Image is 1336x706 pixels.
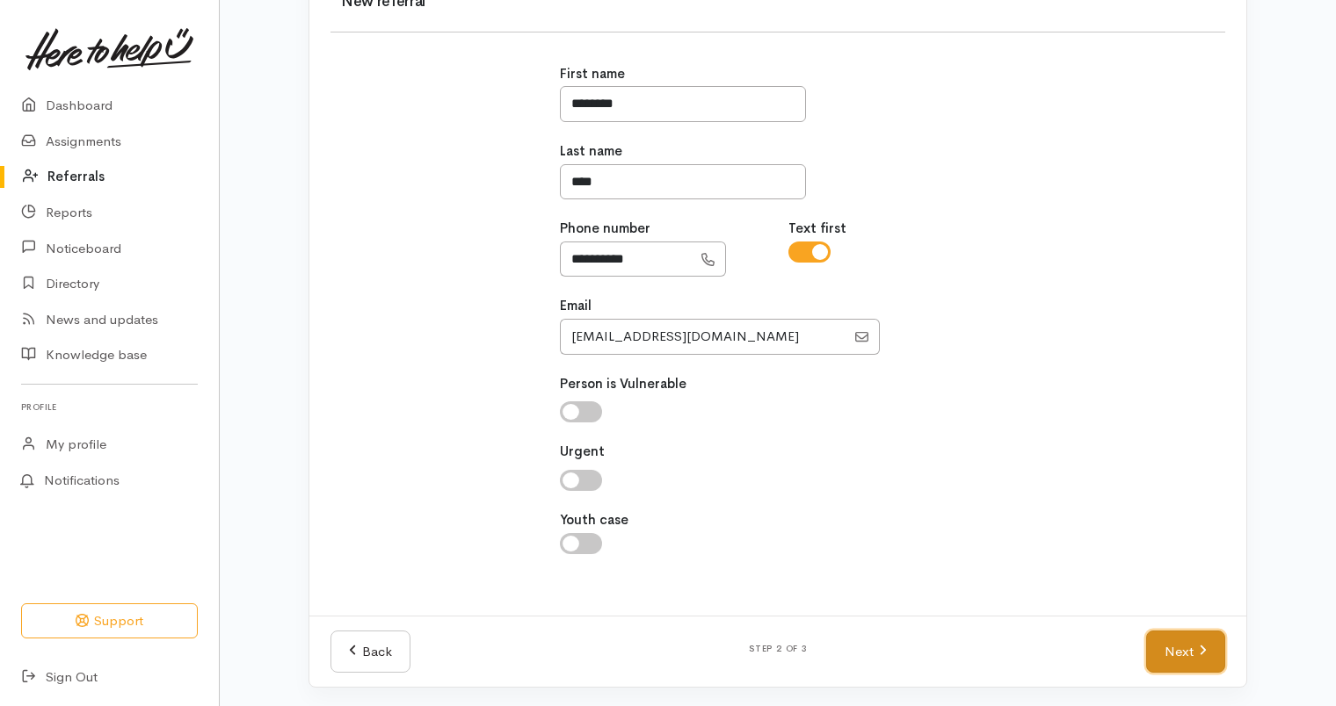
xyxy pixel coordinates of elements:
[1146,630,1225,674] a: Next
[560,442,605,462] label: Urgent
[21,603,198,639] button: Support
[560,296,592,316] label: Email
[560,219,650,239] label: Phone number
[330,630,410,674] a: Back
[560,374,686,394] label: Person is Vulnerable
[432,644,1124,653] h6: Step 2 of 3
[788,219,846,239] label: Text first
[21,395,198,419] h6: Profile
[560,510,628,530] label: Youth case
[560,64,625,84] label: First name
[560,141,622,162] label: Last name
